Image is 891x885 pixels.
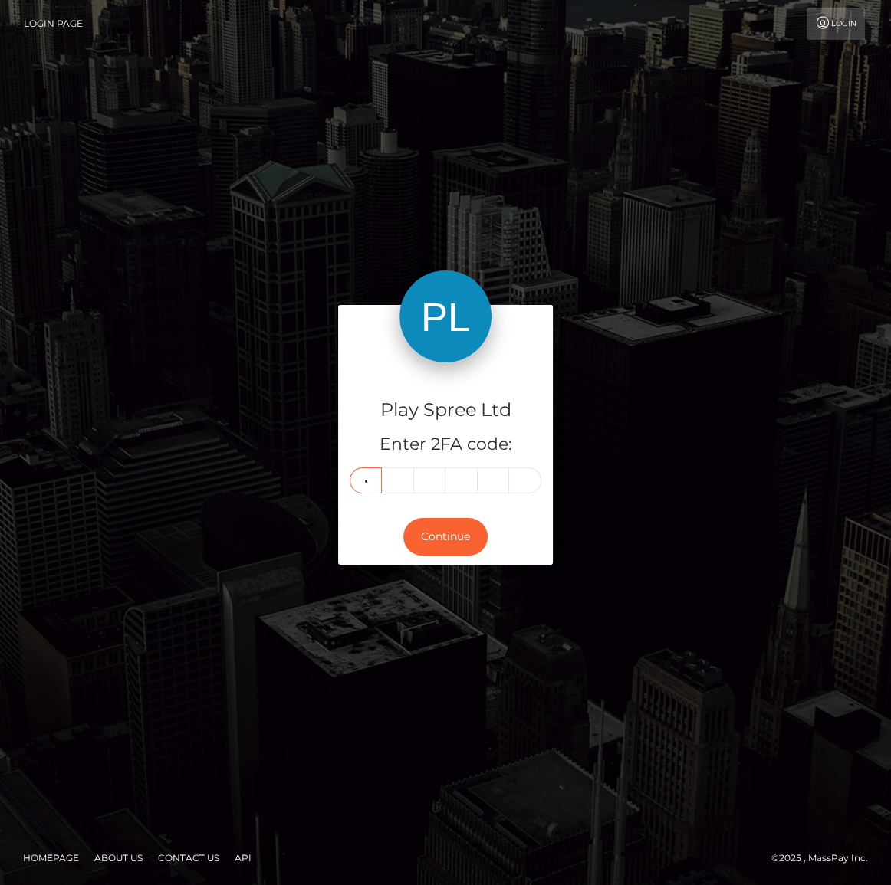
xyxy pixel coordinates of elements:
a: Homepage [17,846,85,870]
a: Login [807,8,865,40]
h5: Enter 2FA code: [350,433,541,457]
img: Play Spree Ltd [399,270,492,362]
a: Contact Us [152,846,225,870]
a: About Us [88,846,149,870]
a: Login Page [24,8,83,40]
a: API [229,846,258,870]
button: Continue [403,518,488,556]
div: © 2025 , MassPay Inc. [771,850,879,867]
h4: Play Spree Ltd [350,397,541,424]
